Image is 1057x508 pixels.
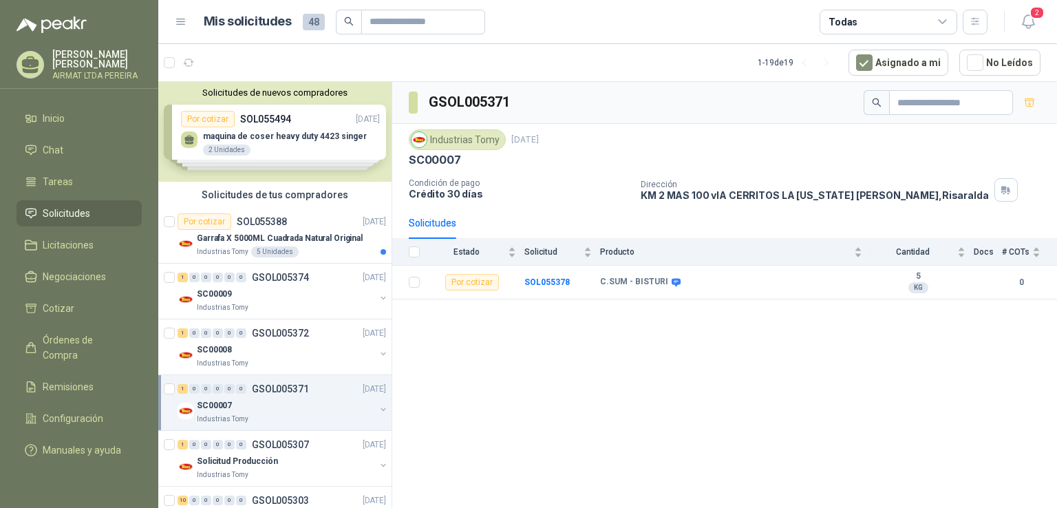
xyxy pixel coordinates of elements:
[17,232,142,258] a: Licitaciones
[197,232,363,245] p: Garrafa X 5000ML Cuadrada Natural Original
[409,188,630,200] p: Crédito 30 días
[236,440,246,449] div: 0
[409,153,461,167] p: SC00007
[252,384,309,394] p: GSOL005371
[600,277,668,288] b: C.SUM - BISTURI
[213,496,223,505] div: 0
[511,134,539,147] p: [DATE]
[178,325,389,369] a: 1 0 0 0 0 0 GSOL005372[DATE] Company LogoSC00008Industrias Tomy
[178,458,194,475] img: Company Logo
[213,273,223,282] div: 0
[237,217,287,226] p: SOL055388
[428,247,505,257] span: Estado
[224,273,235,282] div: 0
[43,142,63,158] span: Chat
[363,494,386,507] p: [DATE]
[52,72,142,80] p: AIRMAT LTDA PEREIRA
[213,440,223,449] div: 0
[197,288,232,301] p: SC00009
[17,374,142,400] a: Remisiones
[600,239,871,266] th: Producto
[428,239,524,266] th: Estado
[236,384,246,394] div: 0
[197,302,248,313] p: Industrias Tomy
[178,381,389,425] a: 1 0 0 0 0 0 GSOL005371[DATE] Company LogoSC00007Industrias Tomy
[178,213,231,230] div: Por cotizar
[871,271,965,282] b: 5
[641,180,988,189] p: Dirección
[178,291,194,308] img: Company Logo
[43,301,74,316] span: Cotizar
[204,12,292,32] h1: Mis solicitudes
[848,50,948,76] button: Asignado a mi
[1002,276,1040,289] b: 0
[252,328,309,338] p: GSOL005372
[178,269,389,313] a: 1 0 0 0 0 0 GSOL005374[DATE] Company LogoSC00009Industrias Tomy
[201,440,211,449] div: 0
[251,246,299,257] div: 5 Unidades
[600,247,851,257] span: Producto
[236,328,246,338] div: 0
[974,239,1002,266] th: Docs
[224,496,235,505] div: 0
[758,52,837,74] div: 1 - 19 de 19
[224,440,235,449] div: 0
[197,469,248,480] p: Industrias Tomy
[252,496,309,505] p: GSOL005303
[158,208,392,264] a: Por cotizarSOL055388[DATE] Company LogoGarrafa X 5000ML Cuadrada Natural OriginalIndustrias Tomy5...
[197,455,278,468] p: Solicitud Producción
[224,384,235,394] div: 0
[871,239,974,266] th: Cantidad
[363,327,386,340] p: [DATE]
[344,17,354,26] span: search
[224,328,235,338] div: 0
[412,132,427,147] img: Company Logo
[178,440,188,449] div: 1
[189,273,200,282] div: 0
[1029,6,1045,19] span: 2
[43,332,129,363] span: Órdenes de Compra
[158,182,392,208] div: Solicitudes de tus compradores
[201,384,211,394] div: 0
[524,247,581,257] span: Solicitud
[164,87,386,98] button: Solicitudes de nuevos compradores
[363,215,386,229] p: [DATE]
[17,17,87,33] img: Logo peakr
[17,137,142,163] a: Chat
[1002,247,1029,257] span: # COTs
[189,496,200,505] div: 0
[178,328,188,338] div: 1
[17,200,142,226] a: Solicitudes
[43,174,73,189] span: Tareas
[178,403,194,419] img: Company Logo
[236,273,246,282] div: 0
[959,50,1040,76] button: No Leídos
[178,273,188,282] div: 1
[43,443,121,458] span: Manuales y ayuda
[178,235,194,252] img: Company Logo
[158,82,392,182] div: Solicitudes de nuevos compradoresPor cotizarSOL055494[DATE] maquina de coser heavy duty 4423 sing...
[52,50,142,69] p: [PERSON_NAME] [PERSON_NAME]
[178,436,389,480] a: 1 0 0 0 0 0 GSOL005307[DATE] Company LogoSolicitud ProducciónIndustrias Tomy
[17,264,142,290] a: Negociaciones
[197,246,248,257] p: Industrias Tomy
[189,440,200,449] div: 0
[363,438,386,452] p: [DATE]
[43,206,90,221] span: Solicitudes
[871,247,954,257] span: Cantidad
[908,282,928,293] div: KG
[252,440,309,449] p: GSOL005307
[197,399,232,412] p: SC00007
[409,178,630,188] p: Condición de pago
[445,274,499,290] div: Por cotizar
[43,411,103,426] span: Configuración
[524,277,570,287] b: SOL055378
[17,295,142,321] a: Cotizar
[641,189,988,201] p: KM 2 MAS 100 vIA CERRITOS LA [US_STATE] [PERSON_NAME] , Risaralda
[189,328,200,338] div: 0
[17,105,142,131] a: Inicio
[524,239,600,266] th: Solicitud
[429,92,512,113] h3: GSOL005371
[43,379,94,394] span: Remisiones
[17,169,142,195] a: Tareas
